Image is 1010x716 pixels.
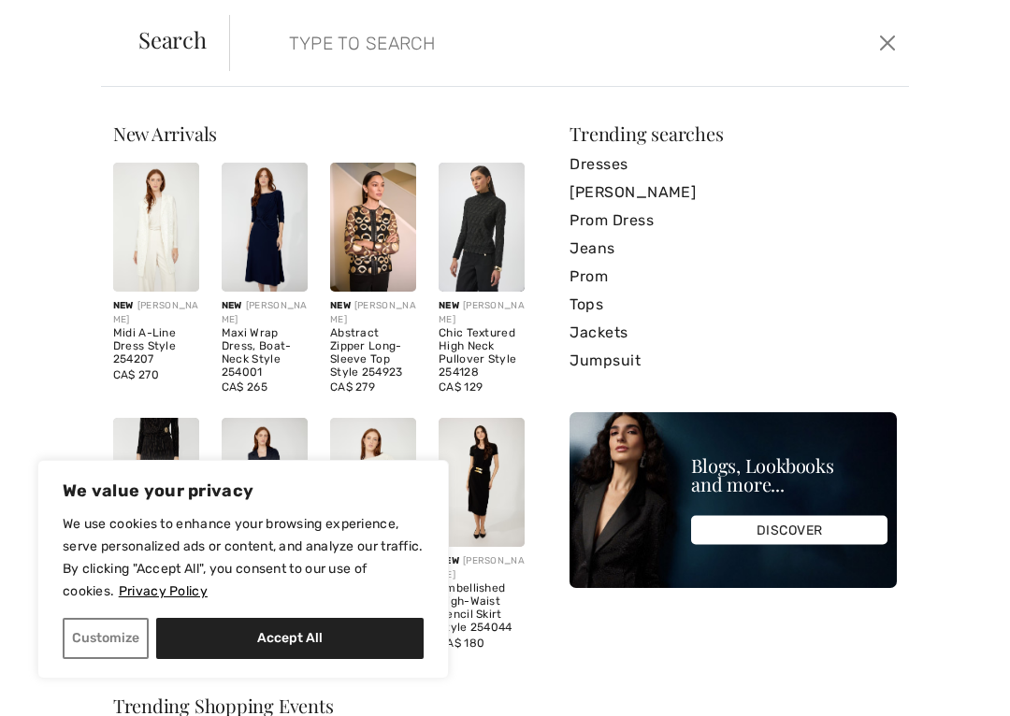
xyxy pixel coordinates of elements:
span: New [222,300,242,311]
span: Help [45,13,83,30]
p: We use cookies to enhance your browsing experience, serve personalized ads or content, and analyz... [63,513,424,603]
a: Jumpsuit [570,347,897,375]
img: Embellished High-Waist Pencil Skirt Style 254044. Black [439,418,525,547]
div: [PERSON_NAME] [113,299,199,327]
a: Tops [570,291,897,319]
a: Dresses [570,150,897,179]
div: Trending Shopping Events [113,696,897,715]
img: Embellished Boat Neck Pullover Style 254201. Vanilla [330,418,416,547]
a: Jackets [570,319,897,347]
span: CA$ 270 [113,368,159,381]
button: Customize [63,618,149,659]
div: Maxi Wrap Dress, Boat-Neck Style 254001 [222,327,308,379]
div: We value your privacy [37,460,449,679]
span: New [330,300,351,311]
p: We value your privacy [63,480,424,502]
img: Chic Textured High Neck Pullover Style 254128. Black [439,163,525,292]
img: Abstract Zipper Long-Sleeve Top Style 254923. Gold/Black [330,163,416,292]
a: [PERSON_NAME] [570,179,897,207]
div: Embellished High-Waist Pencil Skirt Style 254044 [439,582,525,634]
div: Chic Textured High Neck Pullover Style 254128 [439,327,525,379]
span: New [113,300,134,311]
a: Prom Dress [570,207,897,235]
img: Embellished Mid-Rise Trousers Style 254295. Black/Gold [113,418,199,547]
span: New [439,555,459,566]
span: CA$ 180 [439,637,484,650]
button: Close [874,28,902,58]
div: Midi A-Line Dress Style 254207 [113,327,199,365]
div: Trending searches [570,124,897,143]
input: TYPE TO SEARCH [275,15,725,71]
img: Blogs, Lookbooks and more... [570,412,897,588]
span: CA$ 129 [439,380,483,394]
a: Jeans [570,235,897,263]
span: New [439,300,459,311]
div: Abstract Zipper Long-Sleeve Top Style 254923 [330,327,416,379]
span: CA$ 265 [222,380,267,394]
img: Midi A-Line Dress Style 254207. Winter White [113,163,199,292]
div: [PERSON_NAME] [439,554,525,582]
div: [PERSON_NAME] [330,299,416,327]
a: Privacy Policy [118,582,209,600]
span: Search [138,28,207,50]
div: [PERSON_NAME] [439,299,525,327]
span: New Arrivals [113,121,217,146]
img: Polka-Dot Formal Blazer Style 254230. Navy [222,418,308,547]
div: Blogs, Lookbooks and more... [691,456,887,494]
div: [PERSON_NAME] [222,299,308,327]
button: Accept All [156,618,424,659]
a: Prom [570,263,897,291]
span: CA$ 279 [330,380,375,394]
img: Maxi Wrap Dress, Boat-Neck Style 254001. Midnight [222,163,308,292]
div: DISCOVER [691,516,887,545]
